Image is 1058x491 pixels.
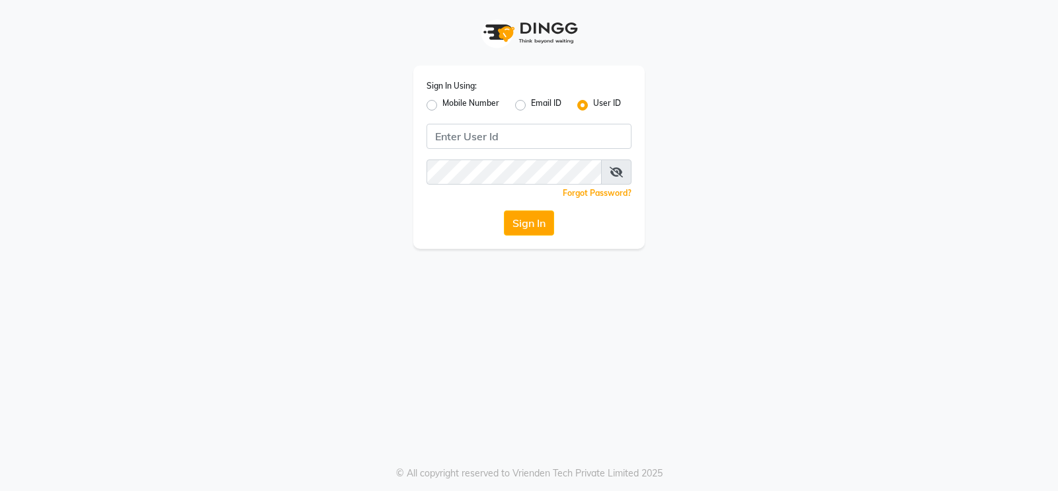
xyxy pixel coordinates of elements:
[531,97,561,113] label: Email ID
[476,13,582,52] img: logo1.svg
[504,210,554,236] button: Sign In
[427,124,631,149] input: Username
[442,97,499,113] label: Mobile Number
[563,188,631,198] a: Forgot Password?
[427,159,602,185] input: Username
[427,80,477,92] label: Sign In Using:
[593,97,621,113] label: User ID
